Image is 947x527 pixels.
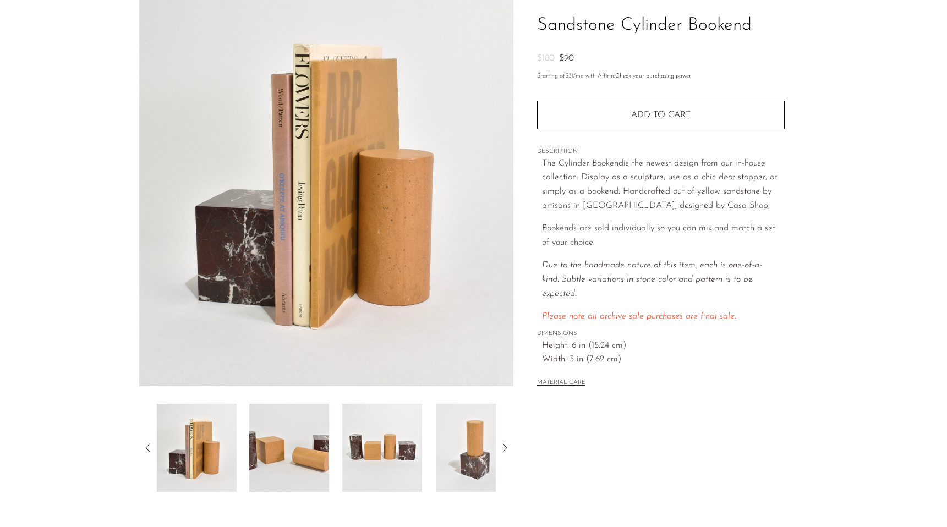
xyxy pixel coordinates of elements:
[565,73,573,79] span: $31
[537,72,785,81] p: Starting at /mo with Affirm.
[436,404,516,492] img: Sandstone Cylinder Bookend
[156,404,236,492] img: Sandstone Cylinder Bookend
[559,54,574,63] span: $90
[537,54,555,63] span: $180
[537,147,785,157] span: DESCRIPTION
[342,404,422,492] img: Sandstone Cylinder Bookend
[542,261,762,298] i: Due to the handmade nature of this item, each is one-of-a-kind. S
[542,159,765,182] span: is the newest design from our in-house collection
[537,12,785,40] h1: Sandstone Cylinder Bookend
[542,353,785,367] span: Width: 3 in (7.62 cm)
[542,339,785,353] span: Height: 6 in (15.24 cm)
[537,379,585,387] button: MATERIAL CARE
[542,312,736,321] span: Please note all archive sale purchases are final sale.
[542,222,785,250] p: Bookends are sold individually so you can mix and match a set of your choice.
[537,101,785,129] button: Add to cart
[542,157,785,213] p: The Cylinder Bookend . Display as a sculpture, use as a chic door stopper, or simply as a bookend...
[542,275,753,298] em: ubtle variations in stone color and pattern is to be expected.
[537,329,785,339] span: DIMENSIONS
[249,404,329,492] img: Sandstone Cylinder Bookend
[615,73,691,79] a: Check your purchasing power - Learn more about Affirm Financing (opens in modal)
[631,110,691,120] span: Add to cart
